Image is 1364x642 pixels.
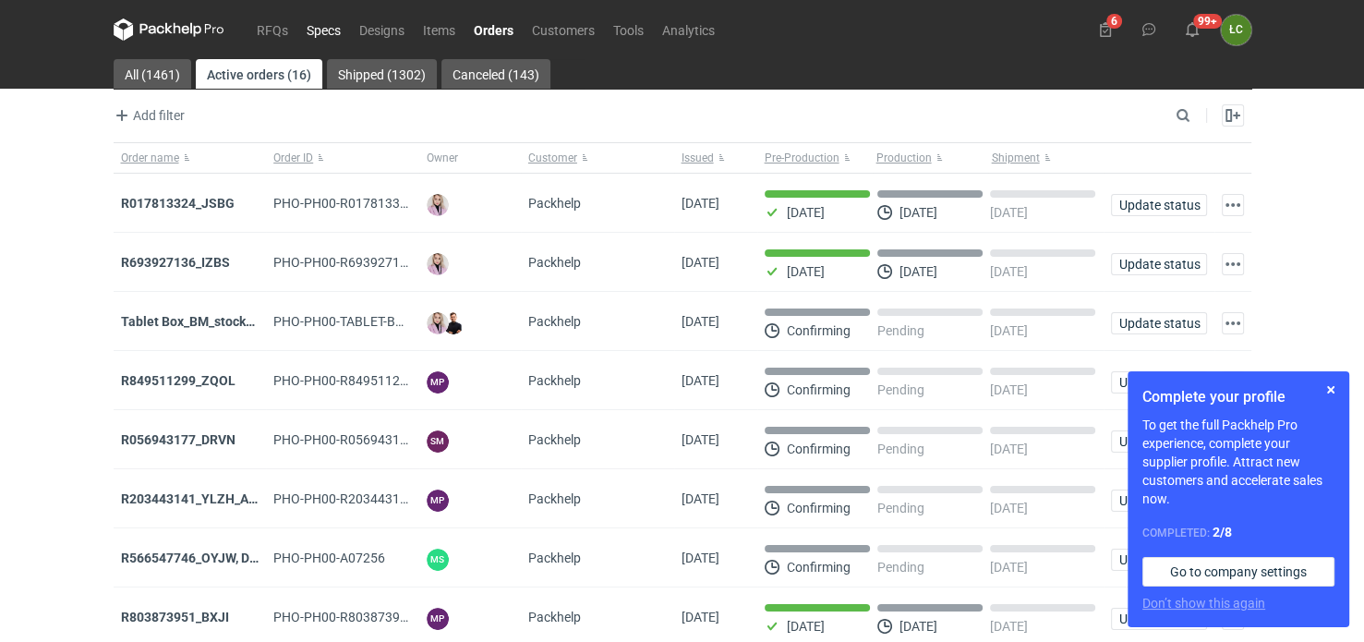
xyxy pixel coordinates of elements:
[877,323,924,338] p: Pending
[988,143,1104,173] button: Shipment
[873,143,988,173] button: Production
[674,143,757,173] button: Issued
[899,264,937,279] p: [DATE]
[121,551,560,565] strong: R566547746_OYJW, DJBN, GRPP, KNRI, OYBW, UUIL
[427,549,449,571] figcaption: MS
[990,323,1028,338] p: [DATE]
[427,430,449,453] figcaption: SM
[1119,553,1199,566] span: Update status
[121,551,560,565] a: R566547746_OYJW, DJBN, [PERSON_NAME], [PERSON_NAME], OYBW, UUIL
[1142,416,1334,508] p: To get the full Packhelp Pro experience, complete your supplier profile. Attract new customers an...
[1142,386,1334,408] h1: Complete your profile
[350,18,414,41] a: Designs
[528,551,581,565] span: Packhelp
[787,382,851,397] p: Confirming
[1119,435,1199,448] span: Update status
[990,501,1028,515] p: [DATE]
[121,432,235,447] a: R056943177_DRVN
[1111,253,1207,275] button: Update status
[273,610,448,624] span: PHO-PH00-R803873951_BXJI
[1111,312,1207,334] button: Update status
[990,619,1028,634] p: [DATE]
[877,442,924,456] p: Pending
[414,18,465,41] a: Items
[877,382,924,397] p: Pending
[1111,430,1207,453] button: Update status
[1119,376,1199,389] span: Update status
[521,143,674,173] button: Customer
[1320,379,1342,401] button: Skip for now
[992,151,1040,165] span: Shipment
[1222,253,1244,275] button: Actions
[266,143,419,173] button: Order ID
[1119,612,1199,625] span: Update status
[427,371,449,394] figcaption: MP
[121,255,230,270] a: R693927136_IZBS
[682,610,719,624] span: 18/09/2025
[757,143,873,173] button: Pre-Production
[114,18,224,41] svg: Packhelp Pro
[682,491,719,506] span: 23/09/2025
[528,432,581,447] span: Packhelp
[682,432,719,447] span: 25/09/2025
[682,255,719,270] span: 25/09/2025
[327,59,437,89] a: Shipped (1302)
[528,491,581,506] span: Packhelp
[1119,199,1199,212] span: Update status
[1222,312,1244,334] button: Actions
[1111,549,1207,571] button: Update status
[427,312,449,334] img: Klaudia Wiśniewska
[121,491,277,506] a: R203443141_YLZH_AHYW
[1177,15,1207,44] button: 99+
[787,205,825,220] p: [DATE]
[1111,608,1207,630] button: Update status
[604,18,653,41] a: Tools
[1142,523,1334,542] div: Completed:
[990,205,1028,220] p: [DATE]
[787,442,851,456] p: Confirming
[528,373,581,388] span: Packhelp
[990,264,1028,279] p: [DATE]
[990,382,1028,397] p: [DATE]
[427,608,449,630] figcaption: MP
[121,373,235,388] a: R849511299_ZQOL
[528,255,581,270] span: Packhelp
[653,18,724,41] a: Analytics
[877,501,924,515] p: Pending
[273,151,313,165] span: Order ID
[528,314,581,329] span: Packhelp
[427,151,458,165] span: Owner
[273,432,454,447] span: PHO-PH00-R056943177_DRVN
[787,619,825,634] p: [DATE]
[427,490,449,512] figcaption: MP
[877,560,924,575] p: Pending
[787,560,851,575] p: Confirming
[1213,525,1232,539] strong: 2 / 8
[427,253,449,275] img: Klaudia Wiśniewska
[427,194,449,216] img: Klaudia Wiśniewska
[787,501,851,515] p: Confirming
[465,18,523,41] a: Orders
[1119,494,1199,507] span: Update status
[1119,317,1199,330] span: Update status
[1222,194,1244,216] button: Actions
[682,551,719,565] span: 19/09/2025
[121,610,229,624] a: R803873951_BXJI
[247,18,297,41] a: RFQs
[899,619,937,634] p: [DATE]
[273,255,447,270] span: PHO-PH00-R693927136_IZBS
[273,373,453,388] span: PHO-PH00-R849511299_ZQOL
[273,491,493,506] span: PHO-PH00-R203443141_YLZH_AHYW
[297,18,350,41] a: Specs
[110,104,186,127] button: Add filter
[114,143,267,173] button: Order name
[121,314,312,329] strong: Tablet Box_BM_stock_TEST RUN
[787,264,825,279] p: [DATE]
[765,151,839,165] span: Pre-Production
[121,196,235,211] strong: R017813324_JSBG
[121,151,179,165] span: Order name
